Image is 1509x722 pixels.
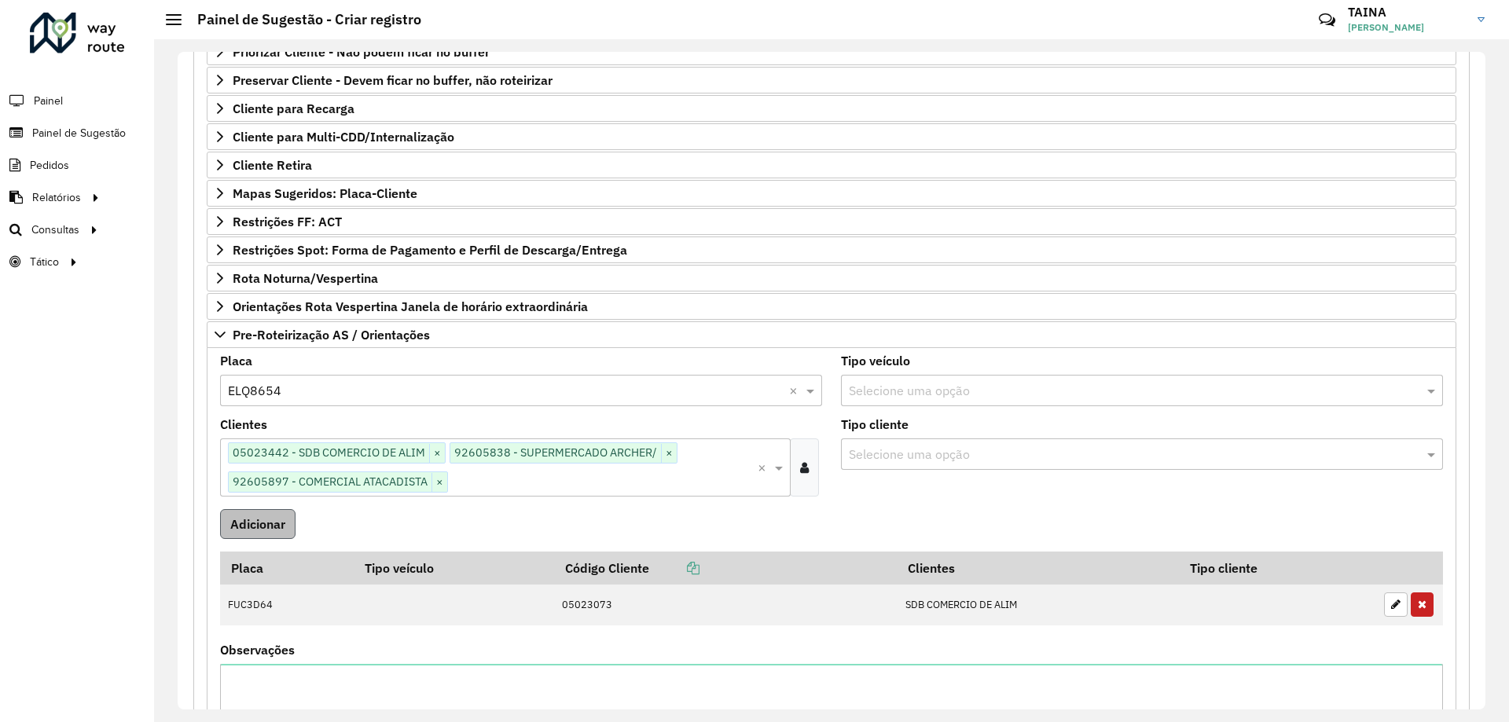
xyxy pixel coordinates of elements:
a: Copiar [649,560,699,576]
a: Orientações Rota Vespertina Janela de horário extraordinária [207,293,1456,320]
span: × [431,473,447,492]
span: Cliente Retira [233,159,312,171]
th: Tipo veículo [354,552,554,585]
span: Painel de Sugestão [32,125,126,141]
td: SDB COMERCIO DE ALIM [898,585,1180,625]
span: Restrições Spot: Forma de Pagamento e Perfil de Descarga/Entrega [233,244,627,256]
span: Relatórios [32,189,81,206]
span: 92605838 - SUPERMERCADO ARCHER/ [450,443,661,462]
span: Pre-Roteirização AS / Orientações [233,328,430,341]
a: Cliente Retira [207,152,1456,178]
th: Clientes [898,552,1180,585]
a: Cliente para Multi-CDD/Internalização [207,123,1456,150]
span: Consultas [31,222,79,238]
h2: Painel de Sugestão - Criar registro [182,11,421,28]
td: FUC3D64 [220,585,354,625]
a: Cliente para Recarga [207,95,1456,122]
a: Preservar Cliente - Devem ficar no buffer, não roteirizar [207,67,1456,93]
span: × [429,444,445,463]
button: Adicionar [220,509,296,539]
span: Cliente para Recarga [233,102,354,115]
span: Priorizar Cliente - Não podem ficar no buffer [233,46,490,58]
span: Clear all [758,458,771,477]
label: Tipo veículo [841,351,910,370]
span: × [661,444,677,463]
a: Mapas Sugeridos: Placa-Cliente [207,180,1456,207]
span: Preservar Cliente - Devem ficar no buffer, não roteirizar [233,74,553,86]
span: Cliente para Multi-CDD/Internalização [233,130,454,143]
a: Contato Rápido [1310,3,1344,37]
span: Clear all [789,381,802,400]
span: Pedidos [30,157,69,174]
span: Restrições FF: ACT [233,215,342,228]
span: 05023442 - SDB COMERCIO DE ALIM [229,443,429,462]
h3: TAINA [1348,5,1466,20]
span: [PERSON_NAME] [1348,20,1466,35]
label: Placa [220,351,252,370]
th: Tipo cliente [1180,552,1376,585]
span: Tático [30,254,59,270]
label: Observações [220,640,295,659]
th: Placa [220,552,354,585]
a: Priorizar Cliente - Não podem ficar no buffer [207,38,1456,65]
span: Mapas Sugeridos: Placa-Cliente [233,187,417,200]
a: Restrições Spot: Forma de Pagamento e Perfil de Descarga/Entrega [207,236,1456,263]
a: Pre-Roteirização AS / Orientações [207,321,1456,348]
label: Tipo cliente [841,415,909,434]
span: Orientações Rota Vespertina Janela de horário extraordinária [233,300,588,313]
span: Painel [34,93,63,109]
span: Rota Noturna/Vespertina [233,272,378,284]
span: 92605897 - COMERCIAL ATACADISTA [229,472,431,491]
label: Clientes [220,415,267,434]
th: Código Cliente [554,552,898,585]
a: Rota Noturna/Vespertina [207,265,1456,291]
td: 05023073 [554,585,898,625]
a: Restrições FF: ACT [207,208,1456,235]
